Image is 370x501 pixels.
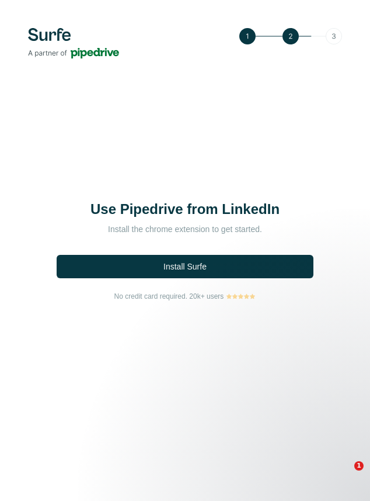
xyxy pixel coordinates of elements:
iframe: Intercom live chat [330,461,358,489]
p: Install the chrome extension to get started. [68,223,302,235]
img: Step 2 [239,28,342,44]
span: No credit card required. 20k+ users [114,291,224,302]
span: 1 [354,461,364,471]
h1: Use Pipedrive from LinkedIn [68,200,302,219]
img: Surfe's logo [28,28,119,58]
span: Install Surfe [163,261,207,272]
button: Install Surfe [57,255,313,278]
